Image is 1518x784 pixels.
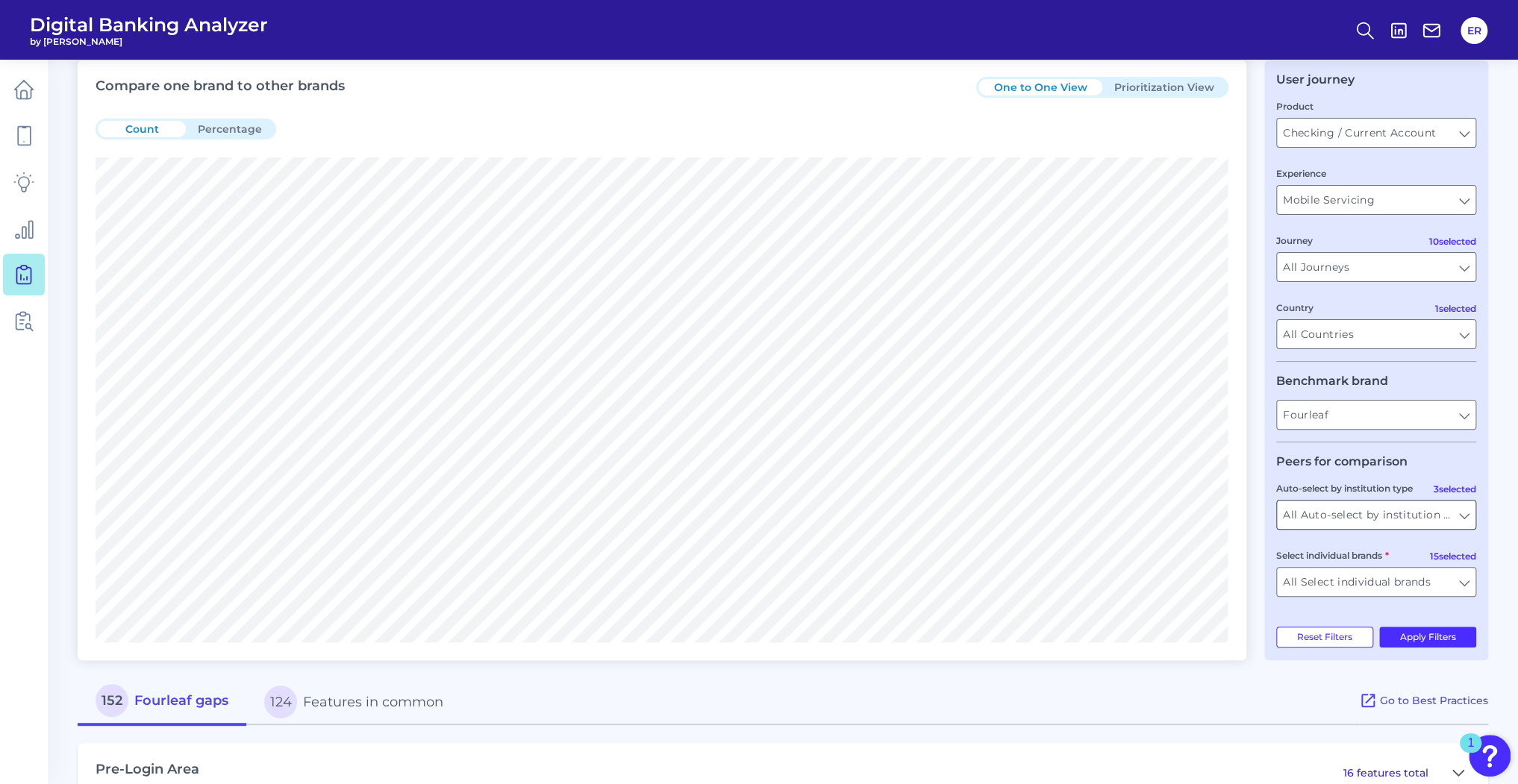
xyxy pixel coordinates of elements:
[264,686,297,718] span: 124
[96,762,199,778] h3: Pre-Login Area
[186,121,274,137] button: Percentage
[246,678,461,726] button: 124Features in common
[30,36,268,47] span: by [PERSON_NAME]
[1276,483,1413,494] label: Auto-select by institution type
[98,121,186,137] button: Count
[1276,101,1314,112] label: Product
[1276,72,1355,87] div: User journey
[78,678,246,726] button: 152Fourleaf gaps
[1276,235,1313,246] label: Journey
[1276,454,1408,468] legend: Peers for comparison
[1469,735,1511,777] button: Open Resource Center, 1 new notification
[96,78,345,95] h3: Compare one brand to other brands
[1379,627,1477,647] button: Apply Filters
[1467,743,1474,762] div: 1
[1276,550,1389,561] label: Select individual brands
[1276,302,1314,313] label: Country
[1343,766,1428,780] p: 16 features total
[30,13,268,36] span: Digital Banking Analyzer
[1276,627,1373,647] button: Reset Filters
[978,79,1102,95] button: One to One View
[1276,168,1326,179] label: Experience
[1276,374,1388,388] legend: Benchmark brand
[1102,79,1226,95] button: Prioritization View
[1359,678,1488,725] a: Go to Best Practices
[1461,17,1487,44] button: ER
[1380,694,1488,707] span: Go to Best Practices
[96,684,128,717] span: 152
